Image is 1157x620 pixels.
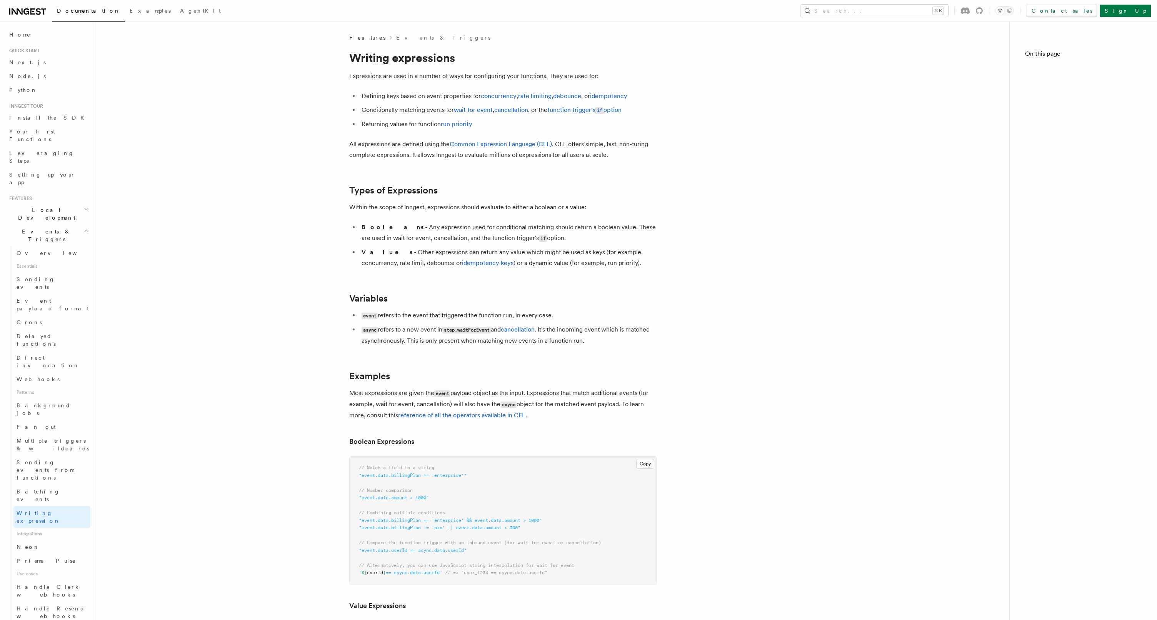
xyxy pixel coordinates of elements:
span: userId [367,570,383,575]
span: Overview [17,250,96,256]
span: Crons [17,319,42,325]
li: - Other expressions can return any value which might be used as keys (for example, concurrency, r... [359,247,657,268]
span: // Alternatively, you can use JavaScript string interpolation for wait for event [359,563,574,568]
code: async [362,327,378,333]
span: == async.data.userId` [386,570,442,575]
span: Use cases [13,568,90,580]
span: Prisma Pulse [17,558,76,564]
a: AgentKit [175,2,225,21]
a: Handle Clerk webhooks [13,580,90,602]
span: "event.data.billingPlan == 'enterprise'" [359,473,467,478]
span: Background jobs [17,402,71,416]
li: Defining keys based on event properties for , , , or [359,91,657,102]
span: ${ [362,570,367,575]
span: Delayed functions [17,333,56,347]
span: } [383,570,386,575]
a: Sign Up [1100,5,1151,17]
p: Most expressions are given the payload object as the input. Expressions that match additional eve... [349,388,657,421]
span: // Combining multiple conditions [359,510,445,515]
a: Fan out [13,420,90,434]
span: Documentation [57,8,120,14]
a: Background jobs [13,398,90,420]
span: Handle Resend webhooks [17,605,85,619]
h4: On this page [1025,49,1142,62]
span: Fan out [17,424,56,430]
a: Prisma Pulse [13,554,90,568]
a: Neon [13,540,90,554]
span: // Compare the function trigger with an inbound event (for wait for event or cancellation) [359,540,601,545]
a: reference of all the operators available in CEL [398,412,525,419]
span: Essentials [13,260,90,272]
button: Toggle dark mode [995,6,1014,15]
button: Events & Triggers [6,225,90,246]
span: Install the SDK [9,115,89,121]
code: event [434,390,450,397]
span: Direct invocation [17,355,80,368]
span: Patterns [13,386,90,398]
span: Sending events from functions [17,459,74,481]
span: Local Development [6,206,84,222]
a: Crons [13,315,90,329]
span: "event.data.amount > 1000" [359,495,429,500]
span: AgentKit [180,8,221,14]
span: Inngest tour [6,103,43,109]
a: Contact sales [1027,5,1097,17]
span: Node.js [9,73,46,79]
a: Documentation [52,2,125,22]
span: Webhooks [17,376,60,382]
span: ` [359,570,362,575]
a: Boolean Expressions [349,436,414,447]
span: "event.data.userId == async.data.userId" [359,548,467,553]
a: Delayed functions [13,329,90,351]
a: cancellation [501,326,535,333]
span: Events & Triggers [6,228,84,243]
code: if [539,235,547,242]
a: Your first Functions [6,125,90,146]
span: Event payload format [17,298,89,312]
a: Install the SDK [6,111,90,125]
p: All expressions are defined using the . CEL offers simple, fast, non-turing complete expressions.... [349,139,657,160]
span: "event.data.billingPlan != 'pro' || event.data.amount < 300" [359,525,520,530]
strong: Values [362,248,414,256]
code: async [500,402,517,408]
span: Writing expression [17,510,60,524]
strong: Booleans [362,223,425,231]
span: Home [9,31,31,38]
a: Value Expressions [349,600,406,611]
span: Neon [17,544,40,550]
span: "event.data.billingPlan == 'enterprise' && event.data.amount > 1000" [359,518,542,523]
code: event [362,313,378,319]
a: run priority [441,120,472,128]
span: Quick start [6,48,40,54]
kbd: ⌘K [933,7,944,15]
span: // Match a field to a string [359,465,434,470]
p: Within the scope of Inngest, expressions should evaluate to either a boolean or a value: [349,202,657,213]
a: Sending events [13,272,90,294]
span: // => "user_1234 == async.data.userId" [445,570,547,575]
li: refers to the event that triggered the function run, in every case. [359,310,657,321]
a: Writing expression [13,506,90,528]
a: concurrency [481,92,517,100]
a: Variables [349,293,388,304]
a: idempotency [590,92,627,100]
span: Batching events [17,488,60,502]
li: Returning values for function [359,119,657,130]
button: Search...⌘K [800,5,948,17]
a: Events & Triggers [396,34,490,42]
code: if [595,107,604,114]
p: Expressions are used in a number of ways for configuring your functions. They are used for: [349,71,657,82]
span: // Number comparison [359,488,413,493]
a: Python [6,83,90,97]
span: Features [349,34,385,42]
span: Leveraging Steps [9,150,74,164]
h1: Writing expressions [349,51,657,65]
a: idempotency keys [462,259,513,267]
span: Python [9,87,37,93]
a: Webhooks [13,372,90,386]
li: Conditionally matching events for , , or the [359,105,657,116]
a: Next.js [6,55,90,69]
span: Your first Functions [9,128,55,142]
button: Copy [636,459,654,469]
span: Integrations [13,528,90,540]
span: Handle Clerk webhooks [17,584,81,598]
